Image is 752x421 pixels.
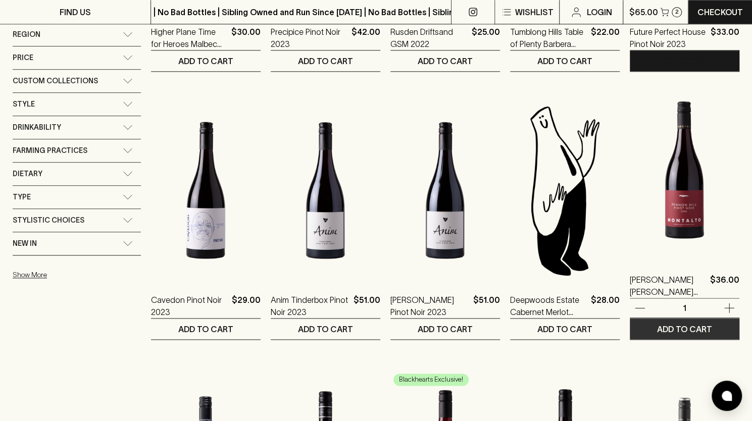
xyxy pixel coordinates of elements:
span: Dietary [13,168,42,180]
p: ADD TO CART [537,323,592,335]
button: ADD TO CART [630,319,739,339]
p: $42.00 [352,26,380,50]
button: ADD TO CART [151,319,261,339]
p: FIND US [60,6,91,18]
span: Stylistic Choices [13,214,84,227]
p: 2 [675,9,678,15]
p: ADD TO CART [178,323,233,335]
a: Rusden Driftsand GSM 2022 [390,26,468,50]
p: $65.00 [629,6,658,18]
button: ADD TO CART [271,50,380,71]
p: $30.00 [231,26,261,50]
p: ADD TO CART [537,55,592,67]
p: ADD TO CART [298,55,353,67]
img: bubble-icon [722,391,732,401]
div: Region [13,23,141,46]
a: Cavedon Pinot Noir 2023 [151,294,228,318]
span: Style [13,98,35,111]
button: ADD TO CART [151,50,261,71]
p: Checkout [697,6,743,18]
button: ADD TO CART [510,50,620,71]
span: Region [13,28,40,41]
p: $28.00 [591,294,620,318]
a: Tumblong Hills Table of Plenty Barbera 2022 [510,26,587,50]
p: ADD TO CART [657,323,712,335]
div: Custom Collections [13,70,141,92]
p: 1 [672,302,696,313]
a: [PERSON_NAME] Pinot Noir 2023 [390,294,469,318]
p: $51.00 [473,294,500,318]
img: Cavedon Pinot Noir 2023 [151,102,261,279]
button: ADD TO CART [510,319,620,339]
a: Deepwoods Estate Cabernet Merlot 2020 [510,294,587,318]
button: Show More [13,265,145,285]
p: $29.00 [232,294,261,318]
span: Farming Practices [13,144,87,157]
a: [PERSON_NAME] [PERSON_NAME] [PERSON_NAME] Pinot Noir 2023 [630,274,706,298]
span: Custom Collections [13,75,98,87]
div: Farming Practices [13,139,141,162]
p: $25.00 [472,26,500,50]
button: ADD TO CART [630,50,739,71]
a: Precipice Pinot Noir 2023 [271,26,347,50]
img: Anim Clarence Pinot Noir 2023 [390,102,500,279]
div: Style [13,93,141,116]
p: Wishlist [515,6,553,18]
img: Blackhearts & Sparrows Man [510,102,620,279]
a: Future Perfect House Pinot Noir 2023 [630,26,707,50]
p: Login [586,6,612,18]
a: Anim Tinderbox Pinot Noir 2023 [271,294,349,318]
a: Higher Plane Time for Heroes Malbec 2023 [151,26,227,50]
span: Drinkability [13,121,61,134]
div: Drinkability [13,116,141,139]
span: Type [13,191,31,203]
div: Stylistic Choices [13,209,141,232]
img: Montalto Pennon Hill Pinot Noir 2023 [630,82,739,258]
div: Dietary [13,163,141,185]
img: Anim Tinderbox Pinot Noir 2023 [271,102,380,279]
p: ADD TO CART [178,55,233,67]
p: $51.00 [354,294,380,318]
p: $22.00 [591,26,620,50]
span: New In [13,237,37,250]
p: ADD TO CART [418,55,473,67]
p: ADD TO CART [298,323,353,335]
p: ADD TO CART [418,323,473,335]
div: Type [13,186,141,208]
span: Price [13,51,33,64]
p: ADD TO CART [657,55,712,67]
p: $36.00 [710,274,739,298]
div: Price [13,46,141,69]
div: New In [13,232,141,255]
button: ADD TO CART [271,319,380,339]
button: ADD TO CART [390,319,500,339]
p: $33.00 [711,26,739,50]
button: ADD TO CART [390,50,500,71]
